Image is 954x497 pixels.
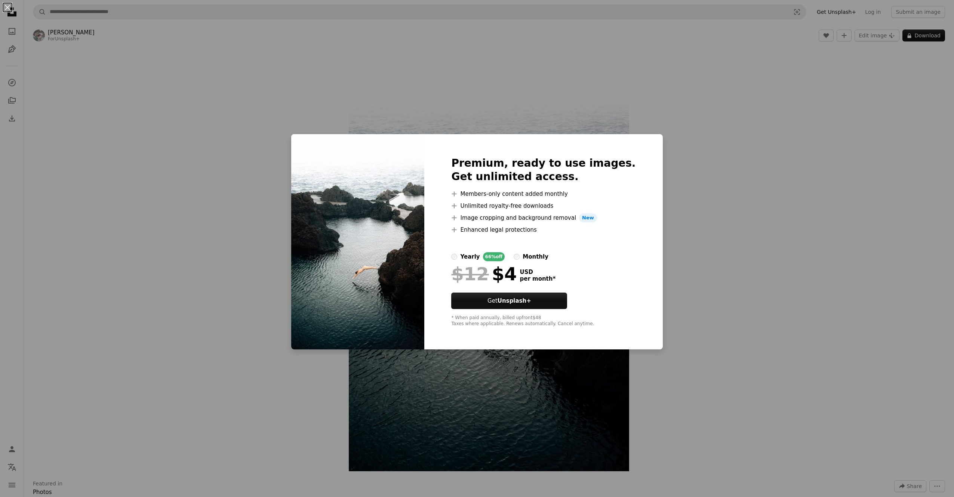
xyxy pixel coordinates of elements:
[520,275,556,282] span: per month *
[451,157,636,183] h2: Premium, ready to use images. Get unlimited access.
[451,225,636,234] li: Enhanced legal protections
[451,264,489,284] span: $12
[451,315,636,327] div: * When paid annually, billed upfront $48 Taxes where applicable. Renews automatically. Cancel any...
[523,252,548,261] div: monthly
[291,134,424,349] img: premium_photo-1745483424316-eb0b0bb464bc
[451,293,567,309] button: GetUnsplash+
[451,254,457,260] input: yearly66%off
[498,297,531,304] strong: Unsplash+
[451,189,636,198] li: Members-only content added monthly
[579,213,597,222] span: New
[451,201,636,210] li: Unlimited royalty-free downloads
[483,252,505,261] div: 66% off
[514,254,520,260] input: monthly
[460,252,480,261] div: yearly
[451,213,636,222] li: Image cropping and background removal
[520,269,556,275] span: USD
[451,264,517,284] div: $4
